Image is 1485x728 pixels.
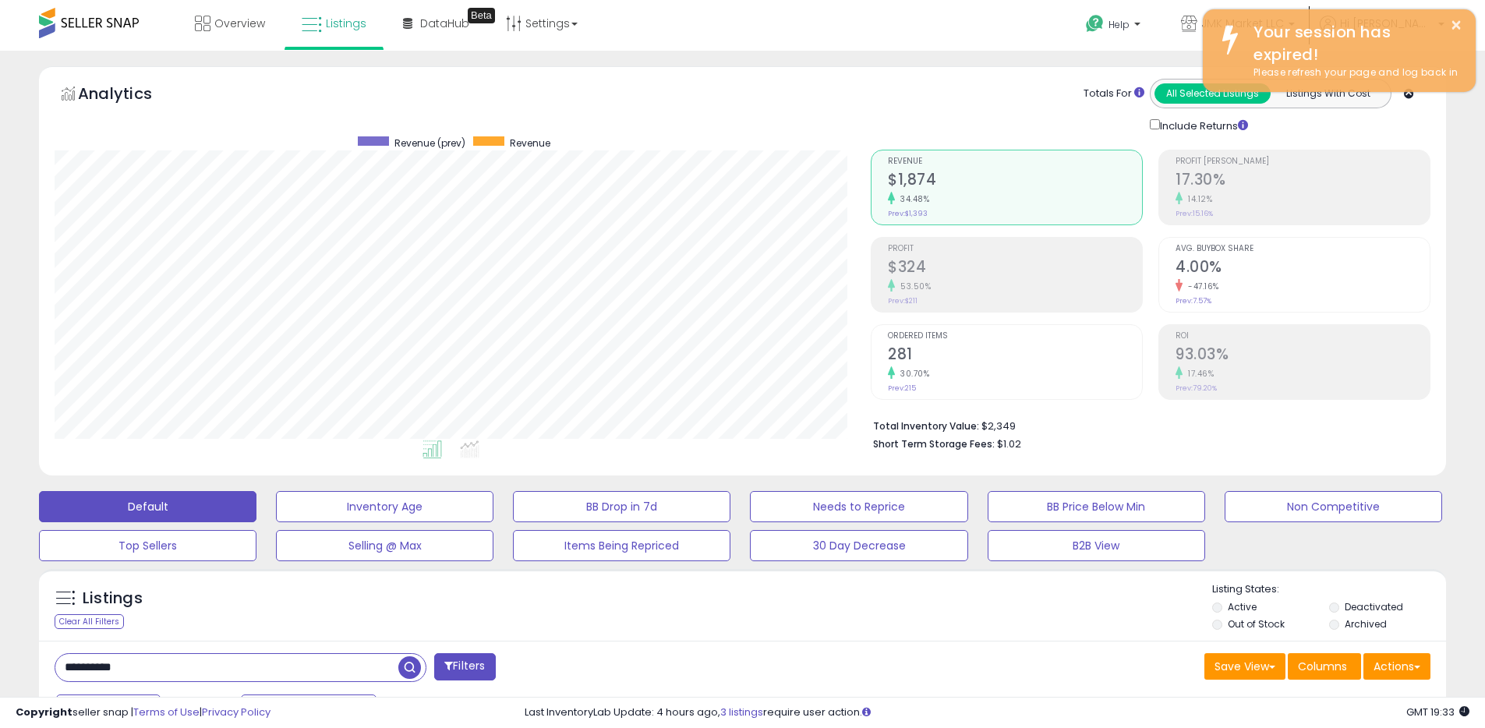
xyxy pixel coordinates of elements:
[1154,83,1271,104] button: All Selected Listings
[888,332,1142,341] span: Ordered Items
[39,530,256,561] button: Top Sellers
[888,171,1142,192] h2: $1,874
[394,136,465,150] span: Revenue (prev)
[888,245,1142,253] span: Profit
[525,705,1469,720] div: Last InventoryLab Update: 4 hours ago, require user action.
[988,491,1205,522] button: BB Price Below Min
[326,16,366,31] span: Listings
[873,419,979,433] b: Total Inventory Value:
[241,694,377,721] button: Aug-27 - Sep-02
[1201,16,1284,31] span: JMK Market LLC
[56,694,161,721] button: Last 7 Days
[16,705,270,720] div: seller snap | |
[888,383,916,393] small: Prev: 215
[202,705,270,719] a: Privacy Policy
[1073,2,1156,51] a: Help
[1345,600,1403,613] label: Deactivated
[1176,296,1211,306] small: Prev: 7.57%
[1176,258,1430,279] h2: 4.00%
[276,491,493,522] button: Inventory Age
[1183,281,1219,292] small: -47.16%
[1183,193,1212,205] small: 14.12%
[1176,171,1430,192] h2: 17.30%
[873,415,1419,434] li: $2,349
[1228,600,1257,613] label: Active
[1288,653,1361,680] button: Columns
[1270,83,1386,104] button: Listings With Cost
[888,345,1142,366] h2: 281
[720,705,763,719] a: 3 listings
[1176,157,1430,166] span: Profit [PERSON_NAME]
[1084,87,1144,101] div: Totals For
[750,491,967,522] button: Needs to Reprice
[1406,705,1469,719] span: 2025-09-11 19:33 GMT
[1228,617,1285,631] label: Out of Stock
[78,83,182,108] h5: Analytics
[434,653,495,680] button: Filters
[895,368,929,380] small: 30.70%
[1298,659,1347,674] span: Columns
[997,436,1021,451] span: $1.02
[1085,14,1105,34] i: Get Help
[873,437,995,451] b: Short Term Storage Fees:
[1176,383,1217,393] small: Prev: 79.20%
[1242,21,1464,65] div: Your session has expired!
[214,16,265,31] span: Overview
[276,530,493,561] button: Selling @ Max
[1138,116,1267,134] div: Include Returns
[16,705,72,719] strong: Copyright
[888,296,918,306] small: Prev: $211
[1242,65,1464,80] div: Please refresh your page and log back in
[1345,617,1387,631] label: Archived
[1176,245,1430,253] span: Avg. Buybox Share
[1176,332,1430,341] span: ROI
[888,157,1142,166] span: Revenue
[1176,345,1430,366] h2: 93.03%
[1225,491,1442,522] button: Non Competitive
[1204,653,1285,680] button: Save View
[39,491,256,522] button: Default
[888,209,928,218] small: Prev: $1,393
[468,8,495,23] div: Tooltip anchor
[1176,209,1213,218] small: Prev: 15.16%
[895,193,929,205] small: 34.48%
[1363,653,1430,680] button: Actions
[888,258,1142,279] h2: $324
[420,16,469,31] span: DataHub
[895,281,931,292] small: 53.50%
[988,530,1205,561] button: B2B View
[1450,16,1462,35] button: ×
[55,614,124,629] div: Clear All Filters
[510,136,550,150] span: Revenue
[133,705,200,719] a: Terms of Use
[513,491,730,522] button: BB Drop in 7d
[1108,18,1130,31] span: Help
[1183,368,1214,380] small: 17.46%
[750,530,967,561] button: 30 Day Decrease
[513,530,730,561] button: Items Being Repriced
[83,588,143,610] h5: Listings
[1212,582,1446,597] p: Listing States:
